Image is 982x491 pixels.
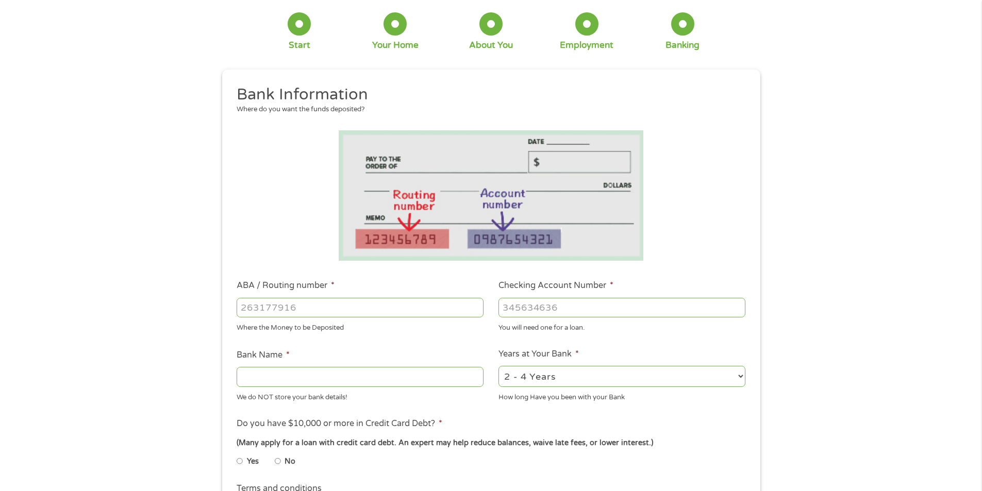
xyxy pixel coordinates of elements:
[237,298,484,317] input: 263177916
[498,319,745,333] div: You will need one for a loan.
[498,280,613,291] label: Checking Account Number
[237,105,738,115] div: Where do you want the funds deposited?
[237,350,290,361] label: Bank Name
[237,388,484,402] div: We do NOT store your bank details!
[339,130,644,261] img: Routing number location
[372,40,419,51] div: Your Home
[237,319,484,333] div: Where the Money to be Deposited
[289,40,310,51] div: Start
[285,456,295,467] label: No
[237,84,738,105] h2: Bank Information
[498,388,745,402] div: How long Have you been with your Bank
[237,418,442,429] label: Do you have $10,000 or more in Credit Card Debt?
[247,456,259,467] label: Yes
[560,40,613,51] div: Employment
[665,40,700,51] div: Banking
[237,280,335,291] label: ABA / Routing number
[498,349,579,360] label: Years at Your Bank
[498,298,745,317] input: 345634636
[237,437,745,449] div: (Many apply for a loan with credit card debt. An expert may help reduce balances, waive late fees...
[469,40,513,51] div: About You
